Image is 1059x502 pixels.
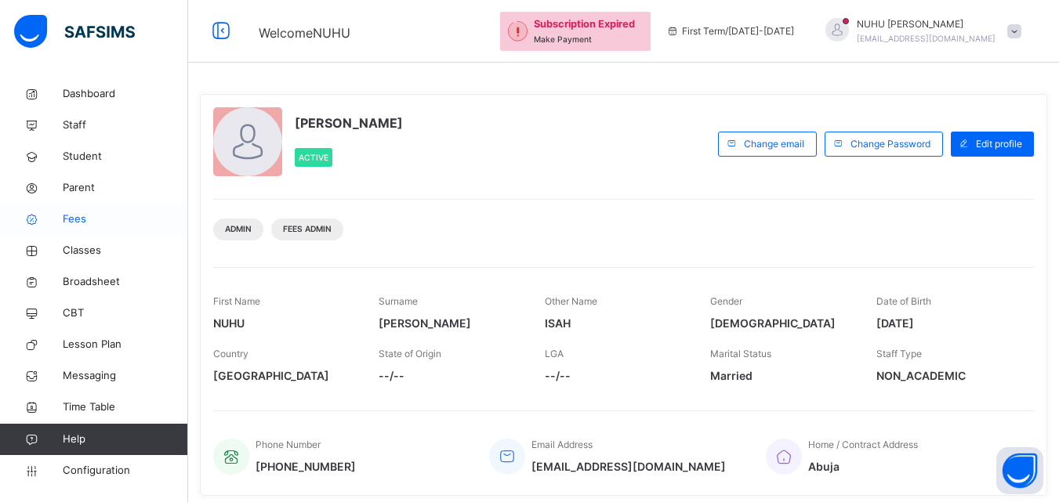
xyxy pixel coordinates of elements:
span: Welcome NUHU [259,25,350,41]
span: Phone Number [256,439,321,450]
span: CBT [63,305,188,321]
span: [EMAIL_ADDRESS][DOMAIN_NAME] [857,34,996,43]
span: [PHONE_NUMBER] [256,458,356,475]
img: safsims [14,15,135,48]
span: Married [710,367,852,384]
span: Student [63,149,188,164]
span: Dashboard [63,86,188,102]
img: outstanding-1.146d663e52f09953f639664a84e30106.svg [508,21,528,41]
span: Parent [63,180,188,196]
span: NON_ACADEMIC [876,367,1018,384]
span: Surname [379,295,418,307]
span: Fees Admin [283,223,332,235]
span: Home / Contract Address [808,439,918,450]
span: Marital Status [710,348,771,359]
span: [PERSON_NAME] [379,315,520,331]
span: Lesson Plan [63,337,188,352]
span: Abuja [808,458,918,475]
span: [EMAIL_ADDRESS][DOMAIN_NAME] [531,458,726,475]
span: Edit profile [976,137,1022,151]
span: LGA [545,348,564,359]
span: Classes [63,243,188,258]
span: Change Password [850,137,930,151]
span: Country [213,348,248,359]
span: Date of Birth [876,295,931,307]
span: [GEOGRAPHIC_DATA] [213,367,355,384]
span: ISAH [545,315,687,331]
span: Help [63,432,187,447]
span: Fees [63,211,188,227]
span: --/-- [545,367,687,384]
span: Subscription Expired [534,16,635,31]
span: Staff Type [876,348,922,359]
span: Messaging [63,368,188,384]
span: [DEMOGRAPHIC_DATA] [710,315,852,331]
span: First Name [213,295,260,307]
div: NUHUAHMED [810,17,1029,45]
span: NUHU [PERSON_NAME] [857,17,996,31]
span: Broadsheet [63,274,188,290]
span: Active [299,153,328,162]
span: [PERSON_NAME] [295,114,403,132]
span: NUHU [213,315,355,331]
button: Open asap [996,447,1043,494]
span: Admin [225,223,252,235]
span: Configuration [63,463,187,479]
span: Staff [63,117,188,133]
span: Time Table [63,399,188,415]
span: State of Origin [379,348,441,359]
span: --/-- [379,367,520,384]
span: Change email [744,137,804,151]
span: Make Payment [534,34,592,44]
span: session/term information [666,24,794,38]
span: Other Name [545,295,597,307]
span: Email Address [531,439,593,450]
span: [DATE] [876,315,1018,331]
span: Gender [710,295,742,307]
